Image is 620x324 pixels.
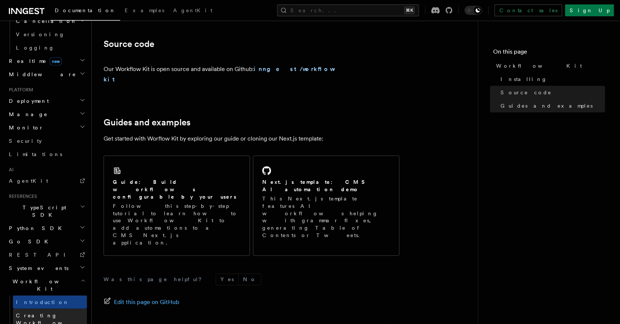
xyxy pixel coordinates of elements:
[6,201,87,222] button: TypeScript SDK
[262,195,390,239] p: This Next.js template features AI workflows helping with grammar fixes, generating Table of Conte...
[404,7,415,14] kbd: ⌘K
[6,121,87,134] button: Monitor
[6,225,66,232] span: Python SDK
[113,178,241,200] h2: Guide: Build workflows configurable by your users
[501,75,547,83] span: Installing
[465,6,482,15] button: Toggle dark mode
[253,156,400,256] a: Next.js template: CMS AI automation demoThis Next.js template features AI workflows helping with ...
[6,264,68,272] span: System events
[16,45,54,51] span: Logging
[6,94,87,108] button: Deployment
[120,2,169,20] a: Examples
[50,57,62,65] span: new
[498,72,605,86] a: Installing
[6,87,33,93] span: Platform
[495,4,562,16] a: Contact sales
[13,296,87,309] a: Introduction
[6,193,37,199] span: References
[9,138,42,144] span: Security
[498,86,605,99] a: Source code
[6,222,87,235] button: Python SDK
[6,71,76,78] span: Middleware
[344,71,400,78] iframe: GitHub
[169,2,217,20] a: AgentKit
[6,97,49,105] span: Deployment
[9,178,48,184] span: AgentKit
[493,59,605,72] a: Workflow Kit
[13,41,87,54] a: Logging
[13,28,87,41] a: Versioning
[13,17,77,25] span: Cancellation
[9,151,62,157] span: Limitations
[125,7,164,13] span: Examples
[239,274,261,285] button: No
[6,235,87,248] button: Go SDK
[6,261,87,275] button: System events
[16,31,65,37] span: Versioning
[6,148,87,161] a: Limitations
[9,252,72,258] span: REST API
[6,124,44,131] span: Monitor
[6,111,48,118] span: Manage
[277,4,419,16] button: Search...⌘K
[6,167,14,173] span: AI
[6,68,87,81] button: Middleware
[104,39,154,49] a: Source code
[262,178,390,193] h2: Next.js template: CMS AI automation demo
[173,7,212,13] span: AgentKit
[104,64,341,85] p: Our Workflow Kit is open source and available on Github:
[501,102,593,109] span: Guides and examples
[104,297,179,308] a: Edit this page on GitHub
[6,238,53,245] span: Go SDK
[104,156,250,256] a: Guide: Build workflows configurable by your usersFollow this step-by-step tutorial to learn how t...
[501,89,552,96] span: Source code
[104,134,400,144] p: Get started with Worflow Kit by exploring our guide or cloning our Next.js template:
[498,99,605,112] a: Guides and examples
[6,174,87,188] a: AgentKit
[6,54,87,68] button: Realtimenew
[6,204,80,219] span: TypeScript SDK
[55,7,116,13] span: Documentation
[113,202,241,247] p: Follow this step-by-step tutorial to learn how to use Workflow Kit to add automations to a CMS Ne...
[6,57,62,65] span: Realtime
[114,297,179,308] span: Edit this page on GitHub
[216,274,238,285] button: Yes
[6,134,87,148] a: Security
[6,248,87,261] a: REST API
[16,299,69,305] span: Introduction
[50,2,120,21] a: Documentation
[104,276,207,283] p: Was this page helpful?
[6,108,87,121] button: Manage
[6,275,87,296] button: Workflow Kit
[565,4,614,16] a: Sign Up
[13,14,87,28] button: Cancellation
[496,62,582,70] span: Workflow Kit
[6,278,81,293] span: Workflow Kit
[493,47,605,59] h4: On this page
[104,117,191,128] a: Guides and examples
